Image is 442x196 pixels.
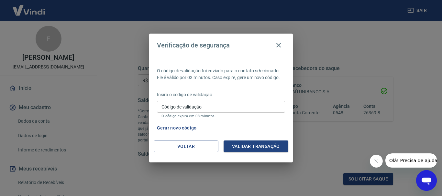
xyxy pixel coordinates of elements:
p: Insira o código de validação [157,91,285,98]
span: Olá! Precisa de ajuda? [4,5,54,10]
iframe: Fechar mensagem [370,155,383,168]
p: O código de validação foi enviado para o contato selecionado. Ele é válido por 03 minutos. Caso e... [157,67,285,81]
iframe: Mensagem da empresa [385,153,437,168]
h4: Verificação de segurança [157,41,230,49]
iframe: Botão para abrir a janela de mensagens [416,170,437,191]
button: Validar transação [224,140,288,152]
p: O código expira em 03 minutos. [161,114,281,118]
button: Gerar novo código [154,122,199,134]
button: Voltar [154,140,218,152]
